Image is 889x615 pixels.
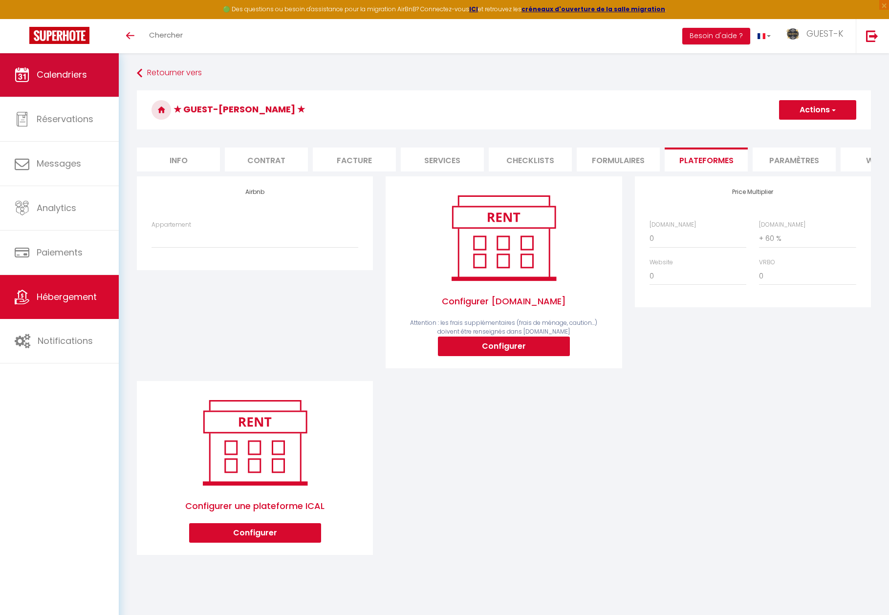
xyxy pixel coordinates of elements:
a: Chercher [142,19,190,53]
span: Hébergement [37,291,97,303]
span: Calendriers [37,68,87,81]
button: Actions [779,100,856,120]
label: VRBO [759,258,775,267]
img: ... [785,28,800,40]
li: Paramètres [753,148,836,171]
span: Attention : les frais supplémentaires (frais de ménage, caution...) doivent être renseignés dans ... [410,318,597,336]
h4: Airbnb [152,189,358,195]
button: Configurer [438,337,570,356]
label: Appartement [152,220,191,230]
img: Super Booking [29,27,89,44]
span: Configurer [DOMAIN_NAME] [400,285,607,318]
li: Checklists [489,148,572,171]
img: rent.png [193,396,317,489]
li: Facture [313,148,396,171]
label: Website [650,258,673,267]
img: rent.png [441,191,566,285]
label: [DOMAIN_NAME] [759,220,805,230]
span: Notifications [38,335,93,347]
span: Messages [37,157,81,170]
li: Plateformes [665,148,748,171]
span: Paiements [37,246,83,258]
li: Info [137,148,220,171]
a: créneaux d'ouverture de la salle migration [521,5,665,13]
iframe: Chat [847,571,882,608]
a: ICI [469,5,478,13]
button: Besoin d'aide ? [682,28,750,44]
a: Retourner vers [137,64,871,82]
span: Analytics [37,202,76,214]
span: Réservations [37,113,93,125]
h4: Price Multiplier [650,189,856,195]
span: Chercher [149,30,183,40]
img: logout [866,30,878,42]
a: ... GUEST-K [778,19,856,53]
span: GUEST-K [806,27,844,40]
h3: ★ GUEST-[PERSON_NAME] ★ [137,90,871,129]
li: Formulaires [577,148,660,171]
li: Services [401,148,484,171]
button: Ouvrir le widget de chat LiveChat [8,4,37,33]
span: Configurer une plateforme ICAL [152,489,358,523]
label: [DOMAIN_NAME] [650,220,696,230]
button: Configurer [189,523,321,543]
li: Contrat [225,148,308,171]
